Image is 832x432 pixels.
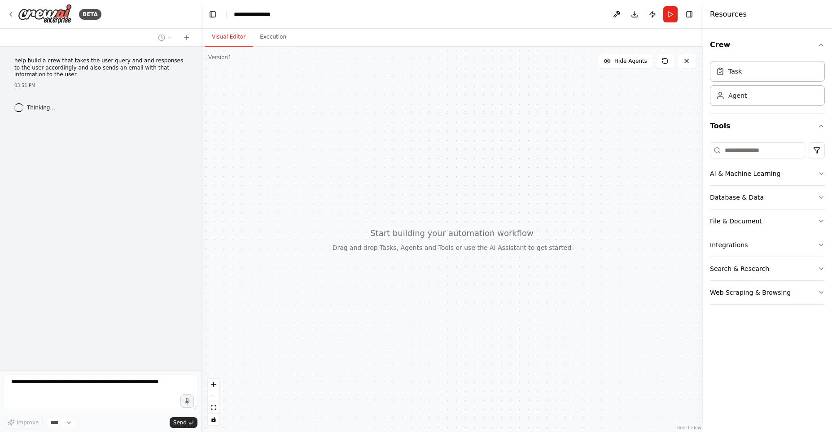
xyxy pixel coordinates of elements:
div: Database & Data [710,193,764,202]
div: Search & Research [710,264,769,273]
div: Agent [728,91,747,100]
button: Hide right sidebar [683,8,696,21]
h4: Resources [710,9,747,20]
nav: breadcrumb [234,10,280,19]
button: AI & Machine Learning [710,162,825,185]
div: 03:51 PM [14,82,187,89]
button: zoom out [208,390,219,402]
button: Hide Agents [598,54,652,68]
div: Web Scraping & Browsing [710,288,791,297]
button: Web Scraping & Browsing [710,281,825,304]
button: Tools [710,113,825,139]
div: File & Document [710,217,762,226]
button: Improve [4,417,43,428]
div: React Flow controls [208,379,219,425]
img: Logo [18,4,72,24]
button: Crew [710,32,825,57]
span: Hide Agents [614,57,647,65]
button: Hide left sidebar [206,8,219,21]
button: Execution [253,28,293,47]
button: Database & Data [710,186,825,209]
p: help build a crew that takes the user query and and responses to the user accordingly and also se... [14,57,187,79]
button: fit view [208,402,219,414]
button: Click to speak your automation idea [180,394,194,408]
span: Send [173,419,187,426]
div: Task [728,67,742,76]
div: Version 1 [208,54,232,61]
button: zoom in [208,379,219,390]
button: File & Document [710,209,825,233]
div: Crew [710,57,825,113]
div: AI & Machine Learning [710,169,780,178]
a: React Flow attribution [677,425,701,430]
div: Tools [710,139,825,312]
div: Integrations [710,240,748,249]
button: Search & Research [710,257,825,280]
button: Visual Editor [205,28,253,47]
div: BETA [79,9,101,20]
button: Send [170,417,197,428]
button: toggle interactivity [208,414,219,425]
span: Improve [17,419,39,426]
span: Thinking... [27,104,55,111]
button: Start a new chat [180,32,194,43]
button: Switch to previous chat [154,32,176,43]
button: Integrations [710,233,825,257]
